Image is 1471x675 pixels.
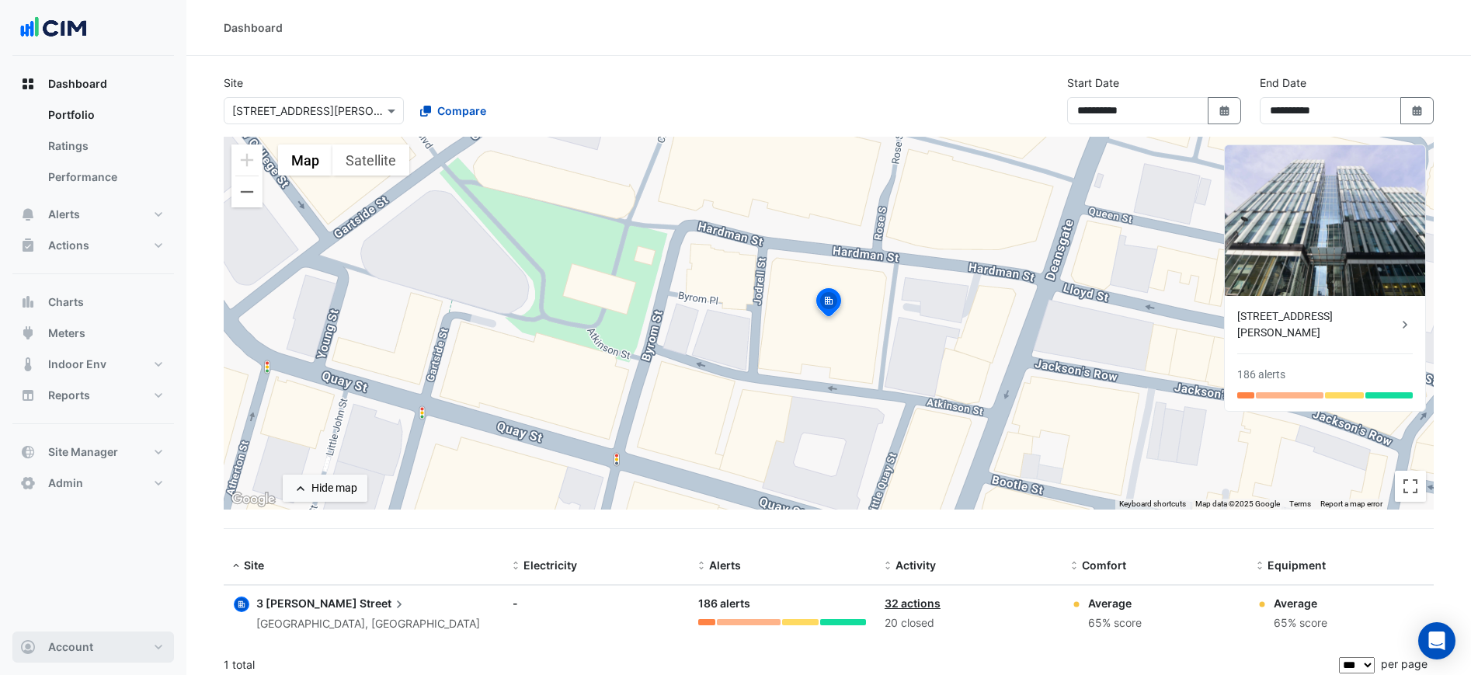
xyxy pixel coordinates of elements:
div: Average [1088,595,1142,611]
button: Alerts [12,199,174,230]
div: Dashboard [224,19,283,36]
button: Admin [12,468,174,499]
app-icon: Charts [20,294,36,310]
img: Google [228,489,279,510]
span: Compare [437,103,486,119]
a: Report a map error [1320,499,1382,508]
button: Reports [12,380,174,411]
div: 186 alerts [1237,367,1285,383]
button: Zoom out [231,176,263,207]
app-icon: Indoor Env [20,357,36,372]
img: site-pin-selected.svg [812,286,846,323]
span: Equipment [1268,558,1326,572]
span: Reports [48,388,90,403]
div: Open Intercom Messenger [1418,622,1455,659]
a: Terms (opens in new tab) [1289,499,1311,508]
span: Comfort [1082,558,1126,572]
button: Actions [12,230,174,261]
button: Show satellite imagery [332,144,409,176]
span: per page [1381,657,1428,670]
span: Indoor Env [48,357,106,372]
label: End Date [1260,75,1306,91]
span: Actions [48,238,89,253]
app-icon: Admin [20,475,36,491]
label: Site [224,75,243,91]
button: Indoor Env [12,349,174,380]
span: Account [48,639,93,655]
div: 65% score [1274,614,1327,632]
button: Toggle fullscreen view [1395,471,1426,502]
label: Start Date [1067,75,1119,91]
button: Meters [12,318,174,349]
span: Alerts [709,558,741,572]
a: Ratings [36,130,174,162]
span: Site Manager [48,444,118,460]
span: Admin [48,475,83,491]
a: Open this area in Google Maps (opens a new window) [228,489,279,510]
img: Company Logo [19,12,89,43]
div: Average [1274,595,1327,611]
div: [GEOGRAPHIC_DATA], [GEOGRAPHIC_DATA] [256,615,480,633]
fa-icon: Select Date [1410,104,1424,117]
button: Site Manager [12,437,174,468]
button: Dashboard [12,68,174,99]
app-icon: Alerts [20,207,36,222]
button: Zoom in [231,144,263,176]
span: 3 [PERSON_NAME] [256,597,357,610]
span: Site [244,558,264,572]
button: Hide map [283,475,367,502]
div: Hide map [311,480,357,496]
button: Keyboard shortcuts [1119,499,1186,510]
div: [STREET_ADDRESS][PERSON_NAME] [1237,308,1397,341]
a: 32 actions [885,597,941,610]
fa-icon: Select Date [1218,104,1232,117]
span: Charts [48,294,84,310]
button: Charts [12,287,174,318]
span: Activity [895,558,936,572]
div: Dashboard [12,99,174,199]
img: 3 Hardman Street [1225,145,1425,296]
a: Performance [36,162,174,193]
div: 65% score [1088,614,1142,632]
span: Street [360,595,407,612]
app-icon: Dashboard [20,76,36,92]
button: Compare [410,97,496,124]
app-icon: Meters [20,325,36,341]
div: - [513,595,680,611]
span: Map data ©2025 Google [1195,499,1280,508]
span: Meters [48,325,85,341]
div: 20 closed [885,614,1052,632]
span: Electricity [523,558,577,572]
app-icon: Reports [20,388,36,403]
span: Dashboard [48,76,107,92]
app-icon: Site Manager [20,444,36,460]
button: Account [12,632,174,663]
div: 186 alerts [698,595,866,613]
button: Show street map [278,144,332,176]
app-icon: Actions [20,238,36,253]
a: Portfolio [36,99,174,130]
span: Alerts [48,207,80,222]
